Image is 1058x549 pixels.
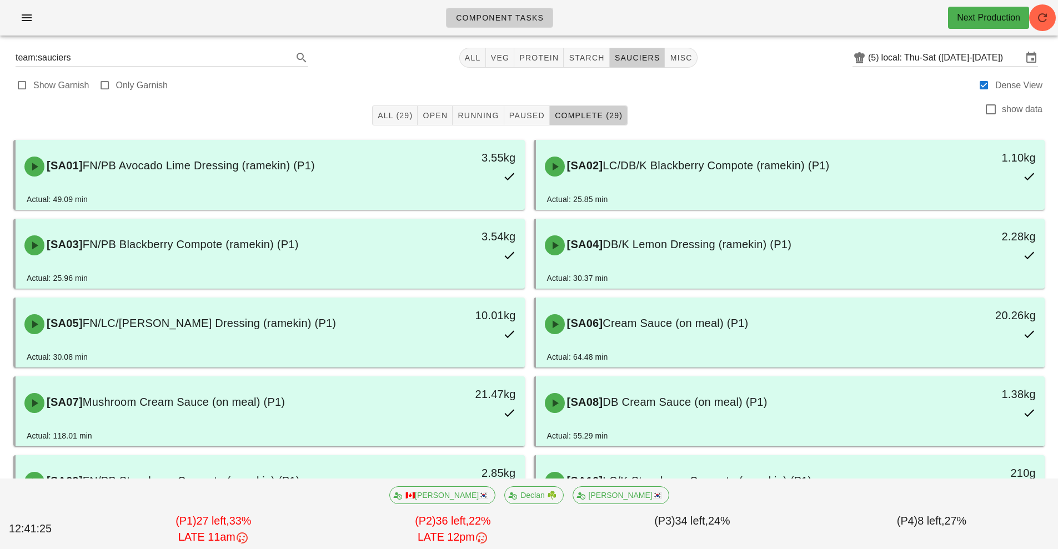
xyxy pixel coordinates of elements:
div: Actual: 49.09 min [27,193,88,205]
div: Actual: 30.08 min [27,351,88,363]
div: 10.01kg [403,306,515,324]
span: DB/K Lemon Dressing (ramekin) (P1) [603,238,791,250]
div: Actual: 55.29 min [547,430,608,442]
div: (P3) 24% [573,511,812,548]
span: Complete (29) [554,111,623,120]
button: protein [514,48,564,68]
span: LC/DB/K Blackberry Compote (ramekin) (P1) [603,159,829,172]
button: veg [486,48,515,68]
span: LC/K Strawberry Compote (ramekin) (P1) [603,475,811,487]
span: [SA10] [565,475,603,487]
div: LATE 11am [96,529,331,546]
span: Mushroom Cream Sauce (on meal) (P1) [83,396,285,408]
span: FN/PB Avocado Lime Dressing (ramekin) (P1) [83,159,315,172]
span: Declan ☘️ [512,487,556,503]
div: Actual: 64.48 min [547,351,608,363]
span: All (29) [377,111,413,120]
button: Running [453,105,504,125]
span: 8 left, [917,515,944,527]
span: [SA08] [565,396,603,408]
span: sauciers [614,53,660,62]
div: 1.38kg [923,385,1036,403]
span: protein [519,53,559,62]
span: FN/PB Strawberry Compote (ramekin) (P1) [83,475,300,487]
div: 1.10kg [923,149,1036,167]
div: LATE 12pm [335,529,570,546]
a: Component Tasks [446,8,553,28]
span: [SA04] [565,238,603,250]
div: Next Production [957,11,1020,24]
button: Open [418,105,453,125]
span: [SA01] [44,159,83,172]
button: All [459,48,486,68]
span: FN/LC/[PERSON_NAME] Dressing (ramekin) (P1) [83,317,336,329]
span: 27 left, [196,515,229,527]
div: 2.28kg [923,228,1036,245]
div: 21.47kg [403,385,515,403]
span: [SA03] [44,238,83,250]
span: Open [422,111,448,120]
span: 36 left, [436,515,469,527]
span: [SA06] [565,317,603,329]
div: 3.54kg [403,228,515,245]
span: [SA07] [44,396,83,408]
div: 210g [923,464,1036,482]
span: 34 left, [675,515,708,527]
div: Actual: 30.37 min [547,272,608,284]
button: Complete (29) [550,105,628,125]
button: misc [665,48,697,68]
span: 🇨🇦[PERSON_NAME]🇰🇷 [397,487,488,503]
div: Actual: 25.96 min [27,272,88,284]
div: 3.55kg [403,149,515,167]
span: veg [490,53,510,62]
span: Cream Sauce (on meal) (P1) [603,317,748,329]
div: Actual: 118.01 min [27,430,92,442]
span: DB Cream Sauce (on meal) (P1) [603,396,767,408]
button: starch [564,48,609,68]
div: 12:41:25 [7,518,94,540]
div: (P4) 27% [812,511,1051,548]
span: [SA02] [565,159,603,172]
label: Dense View [995,80,1042,91]
label: show data [1002,104,1042,115]
span: All [464,53,481,62]
span: misc [669,53,692,62]
button: Paused [504,105,550,125]
div: (P2) 22% [333,511,573,548]
span: Running [457,111,499,120]
button: sauciers [610,48,665,68]
span: FN/PB Blackberry Compote (ramekin) (P1) [83,238,299,250]
div: (P1) 33% [94,511,333,548]
div: 20.26kg [923,306,1036,324]
label: Only Garnish [116,80,168,91]
span: starch [568,53,604,62]
label: Show Garnish [33,80,89,91]
span: Component Tasks [455,13,544,22]
div: 2.85kg [403,464,515,482]
div: Actual: 25.85 min [547,193,608,205]
div: (5) [868,52,881,63]
span: [SA09] [44,475,83,487]
span: [PERSON_NAME]🇰🇷 [579,487,661,503]
span: Paused [509,111,545,120]
button: All (29) [372,105,418,125]
span: [SA05] [44,317,83,329]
